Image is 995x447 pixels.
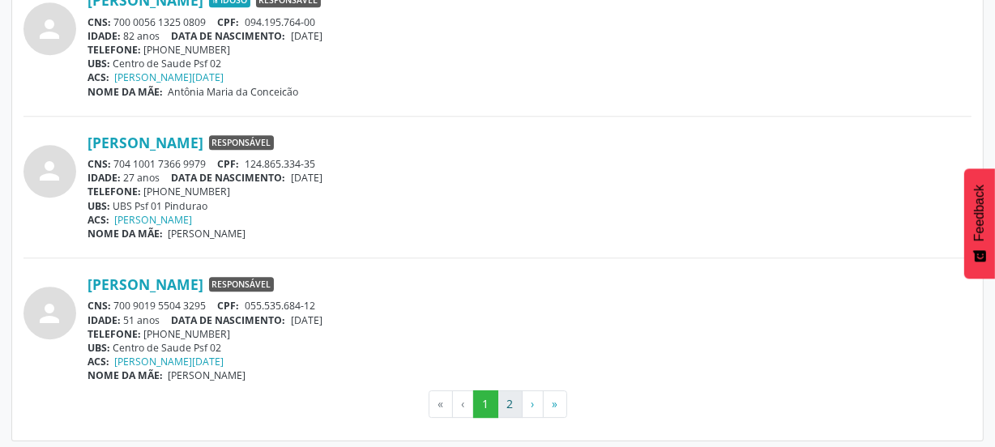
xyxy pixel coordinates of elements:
[218,15,240,29] span: CPF:
[169,368,246,382] span: [PERSON_NAME]
[172,171,286,185] span: DATA DE NASCIMENTO:
[88,134,203,151] a: [PERSON_NAME]
[88,341,110,355] span: UBS:
[172,313,286,327] span: DATA DE NASCIMENTO:
[115,355,224,368] a: [PERSON_NAME][DATE]
[88,85,163,99] span: NOME DA MÃE:
[88,327,972,341] div: [PHONE_NUMBER]
[172,29,286,43] span: DATA DE NASCIMENTO:
[88,43,141,57] span: TELEFONE:
[218,299,240,313] span: CPF:
[88,199,110,213] span: UBS:
[964,168,995,279] button: Feedback - Mostrar pesquisa
[88,368,163,382] span: NOME DA MÃE:
[36,15,65,44] i: person
[88,57,972,70] div: Centro de Saude Psf 02
[88,29,121,43] span: IDADE:
[291,171,322,185] span: [DATE]
[88,70,109,84] span: ACS:
[88,341,972,355] div: Centro de Saude Psf 02
[88,185,141,198] span: TELEFONE:
[88,313,972,327] div: 51 anos
[88,171,972,185] div: 27 anos
[23,390,972,418] ul: Pagination
[88,185,972,198] div: [PHONE_NUMBER]
[169,227,246,241] span: [PERSON_NAME]
[522,390,544,418] button: Go to next page
[497,390,523,418] button: Go to page 2
[972,185,987,241] span: Feedback
[88,327,141,341] span: TELEFONE:
[245,15,315,29] span: 094.195.764-00
[218,157,240,171] span: CPF:
[88,157,972,171] div: 704 1001 7366 9979
[169,85,299,99] span: Antônia Maria da Conceicão
[88,227,163,241] span: NOME DA MÃE:
[543,390,567,418] button: Go to last page
[88,299,972,313] div: 700 9019 5504 3295
[115,70,224,84] a: [PERSON_NAME][DATE]
[88,57,110,70] span: UBS:
[36,156,65,185] i: person
[88,29,972,43] div: 82 anos
[88,15,111,29] span: CNS:
[473,390,498,418] button: Go to page 1
[88,313,121,327] span: IDADE:
[291,29,322,43] span: [DATE]
[88,275,203,293] a: [PERSON_NAME]
[245,299,315,313] span: 055.535.684-12
[88,199,972,213] div: UBS Psf 01 Pindurao
[88,171,121,185] span: IDADE:
[88,43,972,57] div: [PHONE_NUMBER]
[88,15,972,29] div: 700 0056 1325 0809
[291,313,322,327] span: [DATE]
[88,355,109,368] span: ACS:
[88,157,111,171] span: CNS:
[88,213,109,227] span: ACS:
[115,213,193,227] a: [PERSON_NAME]
[245,157,315,171] span: 124.865.334-35
[36,299,65,328] i: person
[209,135,274,150] span: Responsável
[209,277,274,292] span: Responsável
[88,299,111,313] span: CNS:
